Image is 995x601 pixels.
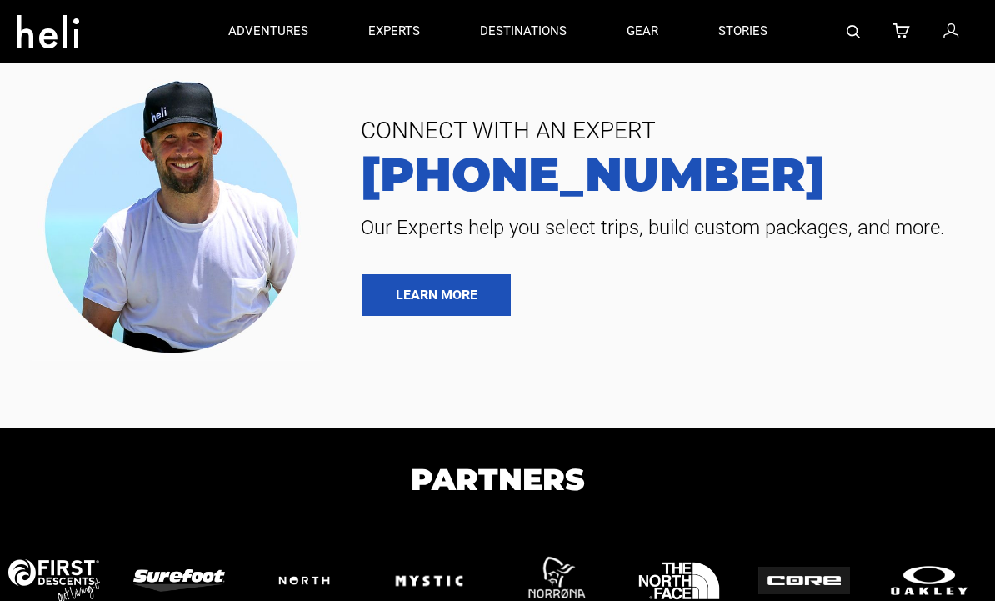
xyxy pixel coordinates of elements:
[362,274,511,316] a: LEARN MORE
[133,569,242,592] img: logo
[348,151,970,198] a: [PHONE_NUMBER]
[883,563,992,599] img: logo
[348,111,970,151] span: CONNECT WITH AN EXPERT
[758,567,867,595] img: logo
[32,67,323,361] img: contact our team
[368,23,420,40] p: experts
[348,214,970,241] span: Our Experts help you select trips, build custom packages, and more.
[228,23,308,40] p: adventures
[480,23,567,40] p: destinations
[847,25,860,38] img: search-bar-icon.svg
